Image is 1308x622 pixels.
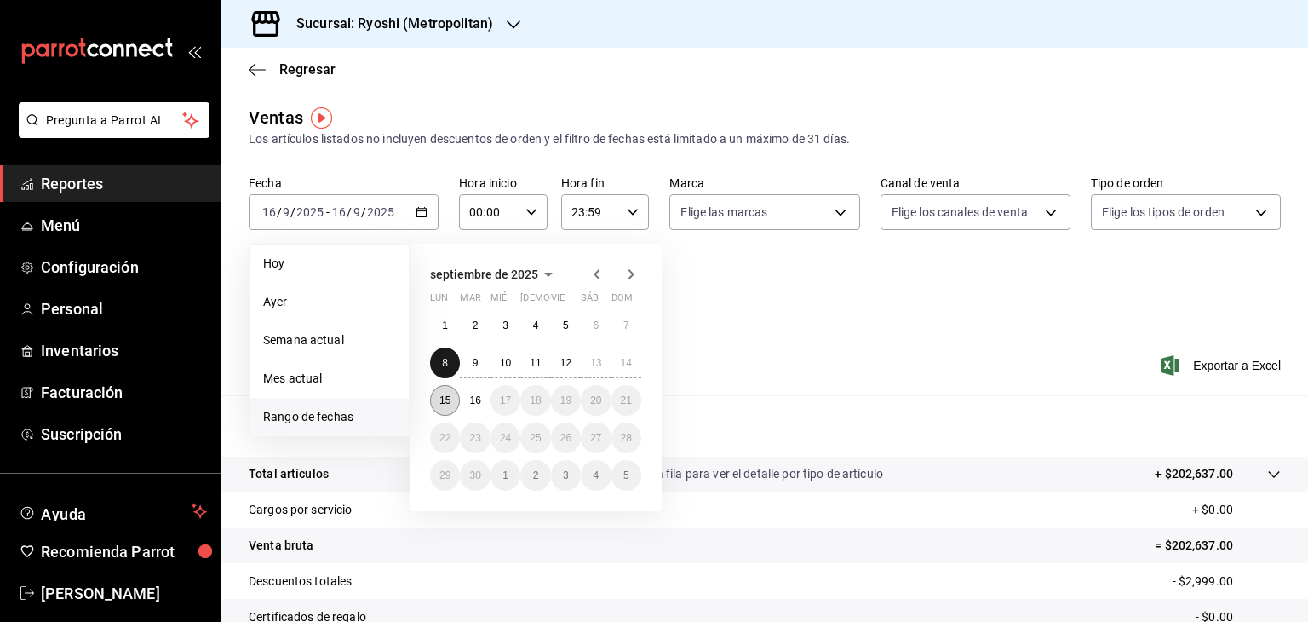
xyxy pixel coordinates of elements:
[1102,204,1225,221] span: Elige los tipos de orden
[551,460,581,491] button: 3 de octubre de 2025
[41,172,207,195] span: Reportes
[430,460,460,491] button: 29 de septiembre de 2025
[533,469,539,481] abbr: 2 de octubre de 2025
[41,423,207,446] span: Suscripción
[551,292,565,310] abbr: viernes
[530,357,541,369] abbr: 11 de septiembre de 2025
[563,469,569,481] abbr: 3 de octubre de 2025
[249,105,303,130] div: Ventas
[520,423,550,453] button: 25 de septiembre de 2025
[563,320,569,331] abbr: 5 de septiembre de 2025
[282,205,290,219] input: --
[502,469,508,481] abbr: 1 de octubre de 2025
[249,573,352,590] p: Descuentos totales
[551,348,581,378] button: 12 de septiembre de 2025
[623,320,629,331] abbr: 7 de septiembre de 2025
[611,460,641,491] button: 5 de octubre de 2025
[460,292,480,310] abbr: martes
[520,292,621,310] abbr: jueves
[490,310,520,341] button: 3 de septiembre de 2025
[1155,465,1233,483] p: + $202,637.00
[621,357,632,369] abbr: 14 de septiembre de 2025
[249,465,329,483] p: Total artículos
[353,205,361,219] input: --
[500,432,511,444] abbr: 24 de septiembre de 2025
[1192,501,1281,519] p: + $0.00
[361,205,366,219] span: /
[331,205,347,219] input: --
[187,44,201,58] button: open_drawer_menu
[1164,355,1281,376] span: Exportar a Excel
[560,395,571,406] abbr: 19 de septiembre de 2025
[1173,573,1281,590] p: - $2,999.00
[581,310,611,341] button: 6 de septiembre de 2025
[560,432,571,444] abbr: 26 de septiembre de 2025
[460,460,490,491] button: 30 de septiembre de 2025
[500,395,511,406] abbr: 17 de septiembre de 2025
[430,292,448,310] abbr: lunes
[490,423,520,453] button: 24 de septiembre de 2025
[590,357,601,369] abbr: 13 de septiembre de 2025
[581,423,611,453] button: 27 de septiembre de 2025
[442,357,448,369] abbr: 8 de septiembre de 2025
[249,537,313,555] p: Venta bruta
[283,14,493,34] h3: Sucursal: Ryoshi (Metropolitan)
[430,385,460,416] button: 15 de septiembre de 2025
[490,348,520,378] button: 10 de septiembre de 2025
[551,385,581,416] button: 19 de septiembre de 2025
[460,423,490,453] button: 23 de septiembre de 2025
[551,423,581,453] button: 26 de septiembre de 2025
[611,310,641,341] button: 7 de septiembre de 2025
[326,205,330,219] span: -
[41,339,207,362] span: Inventarios
[621,432,632,444] abbr: 28 de septiembre de 2025
[460,385,490,416] button: 16 de septiembre de 2025
[611,423,641,453] button: 28 de septiembre de 2025
[439,432,450,444] abbr: 22 de septiembre de 2025
[590,395,601,406] abbr: 20 de septiembre de 2025
[460,310,490,341] button: 2 de septiembre de 2025
[41,501,185,521] span: Ayuda
[460,348,490,378] button: 9 de septiembre de 2025
[249,130,1281,148] div: Los artículos listados no incluyen descuentos de orden y el filtro de fechas está limitado a un m...
[249,177,439,189] label: Fecha
[892,204,1028,221] span: Elige los canales de venta
[366,205,395,219] input: ----
[311,107,332,129] img: Tooltip marker
[19,102,209,138] button: Pregunta a Parrot AI
[279,61,336,78] span: Regresar
[1091,177,1281,189] label: Tipo de orden
[600,465,883,483] p: Da clic en la fila para ver el detalle por tipo de artículo
[41,540,207,563] span: Recomienda Parrot
[430,423,460,453] button: 22 de septiembre de 2025
[439,469,450,481] abbr: 29 de septiembre de 2025
[490,460,520,491] button: 1 de octubre de 2025
[41,214,207,237] span: Menú
[249,501,353,519] p: Cargos por servicio
[263,370,395,388] span: Mes actual
[12,124,209,141] a: Pregunta a Parrot AI
[500,357,511,369] abbr: 10 de septiembre de 2025
[41,297,207,320] span: Personal
[611,348,641,378] button: 14 de septiembre de 2025
[263,331,395,349] span: Semana actual
[530,432,541,444] abbr: 25 de septiembre de 2025
[347,205,352,219] span: /
[277,205,282,219] span: /
[469,432,480,444] abbr: 23 de septiembre de 2025
[680,204,767,221] span: Elige las marcas
[593,320,599,331] abbr: 6 de septiembre de 2025
[263,408,395,426] span: Rango de fechas
[520,385,550,416] button: 18 de septiembre de 2025
[442,320,448,331] abbr: 1 de septiembre de 2025
[520,310,550,341] button: 4 de septiembre de 2025
[490,292,507,310] abbr: miércoles
[290,205,295,219] span: /
[469,395,480,406] abbr: 16 de septiembre de 2025
[621,395,632,406] abbr: 21 de septiembre de 2025
[261,205,277,219] input: --
[1155,537,1281,555] p: = $202,637.00
[249,416,1281,436] p: Resumen
[430,264,559,285] button: septiembre de 2025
